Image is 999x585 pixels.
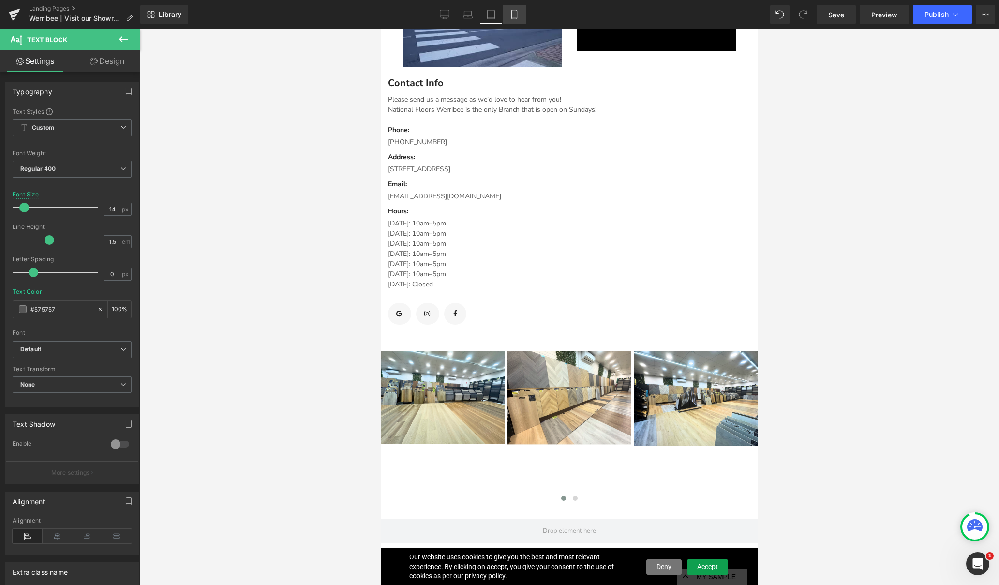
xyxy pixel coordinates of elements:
p: More settings [51,468,90,477]
div: Enable [13,440,101,450]
span: em [122,239,130,245]
button: Publish [913,5,972,24]
span: Preview [871,10,897,20]
div: Text Styles [13,107,132,115]
input: Color [30,304,92,315]
p: [DATE]: 10am–5pm [7,210,370,220]
p: [PHONE_NUMBER] [7,108,370,118]
p: [DATE]: 10am–5pm [7,240,370,250]
a: Preview [860,5,909,24]
p: Please send us a message as we'd love to hear from you! [7,65,370,75]
p: [DATE]: 10am–5pm [7,189,370,199]
div: Text Color [13,288,42,295]
p: [STREET_ADDRESS] [7,135,370,145]
p: Hours: [7,177,370,187]
span: px [122,206,130,212]
p: [DATE]: 10am–5pm [7,230,370,240]
div: Font Size [13,191,39,198]
p: Phone: [7,96,370,106]
iframe: Intercom live chat [966,552,989,575]
a: Laptop [456,5,479,24]
button: Undo [770,5,790,24]
div: Font Weight [13,150,132,157]
button: More settings [6,461,138,484]
div: Line Height [13,224,132,230]
span: Publish [924,11,949,18]
a: Mobile [503,5,526,24]
div: Font [13,330,132,336]
p: Email: [7,150,370,160]
b: Custom [32,124,54,132]
div: Text Shadow [13,415,55,428]
a: Tablet [479,5,503,24]
div: Alignment [13,492,45,506]
a: New Library [140,5,188,24]
div: Alignment [13,517,132,524]
a: Deny [266,530,301,546]
b: Regular 400 [20,165,56,172]
a: Desktop [433,5,456,24]
p: [DATE]: 10am–5pm [7,220,370,230]
span: px [122,271,130,277]
div: % [108,301,131,318]
b: None [20,381,35,388]
p: National Floors Werribee is the only Branch that is open on Sundays! [7,75,370,86]
p: Address: [7,123,370,133]
span: Library [159,10,181,19]
span: Save [828,10,844,20]
span: 1 [986,552,994,560]
div: Extra class name [13,563,68,576]
div: Text Transform [13,366,132,373]
p: [EMAIL_ADDRESS][DOMAIN_NAME] [7,162,370,172]
span: Werribee | Visit our Showroom [29,15,122,22]
span: Our website uses cookies to give you the best and most relevant experience. By clicking on accept... [29,524,252,552]
a: Accept [306,530,347,546]
p: Contact Info [7,48,370,60]
i: Default [20,345,41,354]
button: Redo [793,5,813,24]
a: Design [72,50,142,72]
button: More [976,5,995,24]
span: Text Block [27,36,67,44]
div: Letter Spacing [13,256,132,263]
p: [DATE]: Closed [7,250,370,260]
div: Typography [13,82,52,96]
a: Landing Pages [29,5,140,13]
p: [DATE]: 10am–5pm [7,199,370,210]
